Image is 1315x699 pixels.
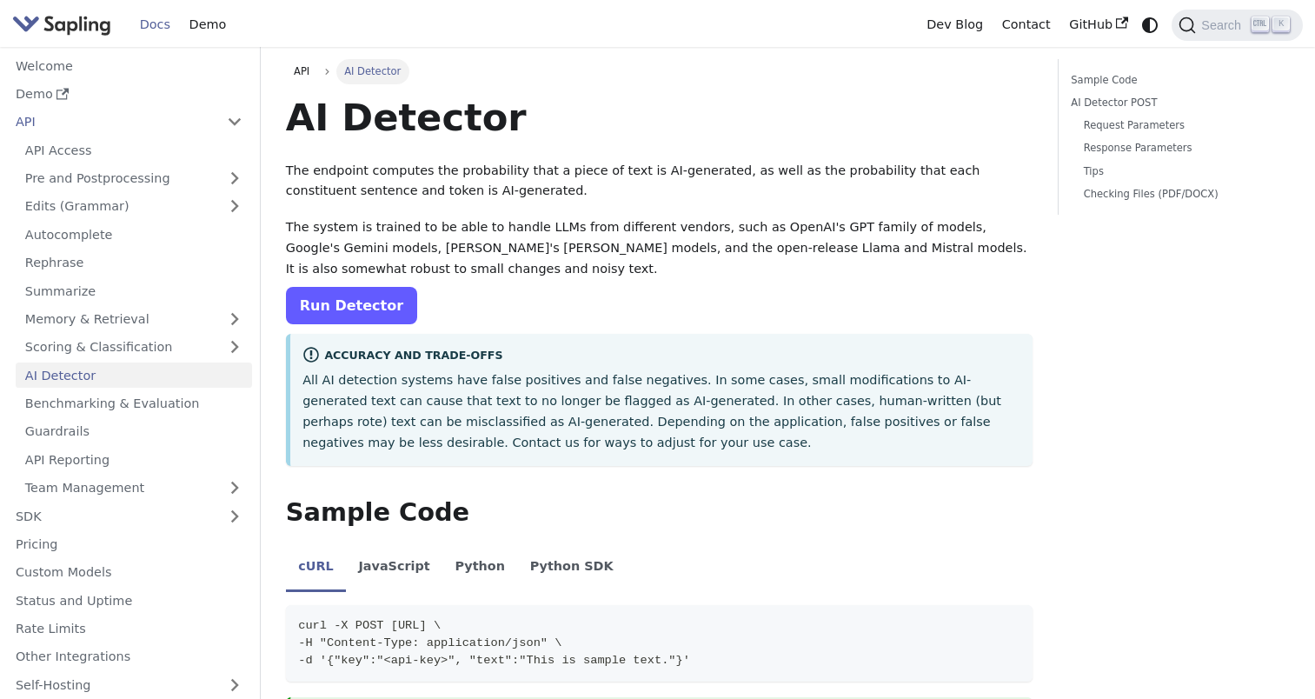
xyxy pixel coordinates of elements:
[302,370,1020,453] p: All AI detection systems have false positives and false negatives. In some cases, small modificat...
[294,65,309,77] span: API
[6,532,252,557] a: Pricing
[1172,10,1302,41] button: Search (Ctrl+K)
[1071,95,1284,111] a: AI Detector POST
[16,363,252,388] a: AI Detector
[6,560,252,585] a: Custom Models
[6,110,217,135] a: API
[16,419,252,444] a: Guardrails
[298,636,561,649] span: -H "Content-Type: application/json" \
[1084,117,1278,134] a: Request Parameters
[298,619,441,632] span: curl -X POST [URL] \
[217,110,252,135] button: Collapse sidebar category 'API'
[286,161,1033,203] p: The endpoint computes the probability that a piece of text is AI-generated, as well as the probab...
[1071,72,1284,89] a: Sample Code
[1138,12,1163,37] button: Switch between dark and light mode (currently system mode)
[346,544,442,593] li: JavaScript
[12,12,111,37] img: Sapling.ai
[6,672,252,697] a: Self-Hosting
[517,544,626,593] li: Python SDK
[16,476,252,501] a: Team Management
[16,447,252,472] a: API Reporting
[16,391,252,416] a: Benchmarking & Evaluation
[1272,17,1290,32] kbd: K
[286,59,1033,83] nav: Breadcrumbs
[16,194,252,219] a: Edits (Grammar)
[16,278,252,303] a: Summarize
[298,654,690,667] span: -d '{"key":"<api-key>", "text":"This is sample text."}'
[12,12,117,37] a: Sapling.ai
[6,588,252,613] a: Status and Uptime
[16,335,252,360] a: Scoring & Classification
[1084,186,1278,203] a: Checking Files (PDF/DOCX)
[286,217,1033,279] p: The system is trained to be able to handle LLMs from different vendors, such as OpenAI's GPT fami...
[1059,11,1137,38] a: GitHub
[302,346,1020,367] div: Accuracy and Trade-offs
[1084,163,1278,180] a: Tips
[993,11,1060,38] a: Contact
[286,59,318,83] a: API
[1084,140,1278,156] a: Response Parameters
[6,82,252,107] a: Demo
[16,222,252,247] a: Autocomplete
[286,94,1033,141] h1: AI Detector
[1196,18,1252,32] span: Search
[6,53,252,78] a: Welcome
[16,166,252,191] a: Pre and Postprocessing
[286,544,346,593] li: cURL
[6,503,217,529] a: SDK
[6,644,252,669] a: Other Integrations
[336,59,409,83] span: AI Detector
[917,11,992,38] a: Dev Blog
[16,307,252,332] a: Memory & Retrieval
[130,11,180,38] a: Docs
[16,250,252,276] a: Rephrase
[6,616,252,642] a: Rate Limits
[217,503,252,529] button: Expand sidebar category 'SDK'
[180,11,236,38] a: Demo
[286,287,417,324] a: Run Detector
[442,544,517,593] li: Python
[286,497,1033,529] h2: Sample Code
[16,137,252,163] a: API Access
